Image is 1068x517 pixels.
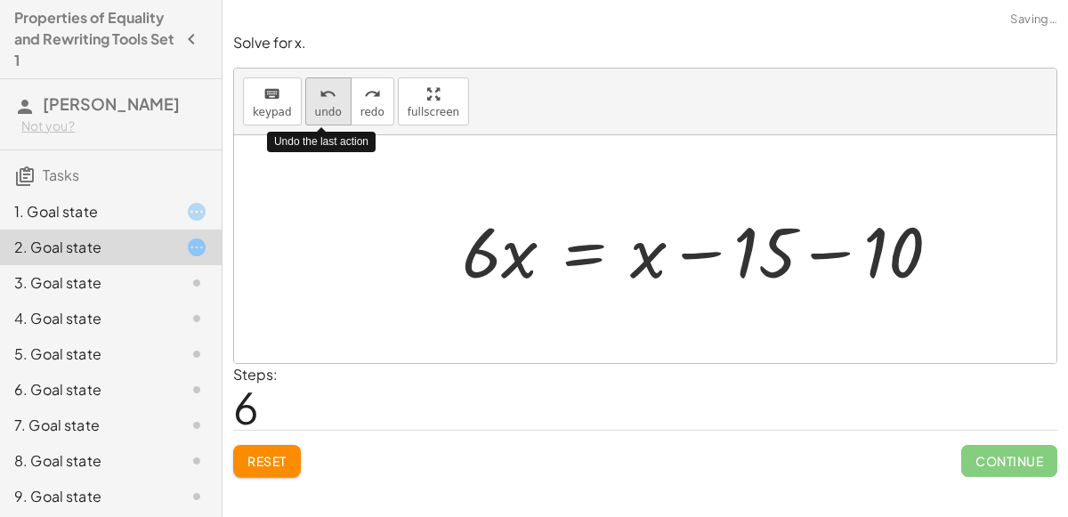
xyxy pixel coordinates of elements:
div: 5. Goal state [14,343,158,365]
span: Saving… [1010,11,1057,28]
i: Task not started. [186,272,207,294]
div: 6. Goal state [14,379,158,400]
span: redo [360,106,384,118]
span: keypad [253,106,292,118]
h4: Properties of Equality and Rewriting Tools Set 1 [14,7,175,71]
span: fullscreen [408,106,459,118]
label: Steps: [233,365,278,384]
button: Reset [233,445,301,477]
i: keyboard [263,84,280,105]
i: Task not started. [186,450,207,472]
button: undoundo [305,77,352,125]
span: Reset [247,453,287,469]
div: 4. Goal state [14,308,158,329]
div: Undo the last action [267,132,376,152]
div: Not you? [21,117,207,135]
span: undo [315,106,342,118]
i: undo [320,84,336,105]
div: 8. Goal state [14,450,158,472]
i: Task not started. [186,343,207,365]
button: keyboardkeypad [243,77,302,125]
span: 6 [233,380,259,434]
button: fullscreen [398,77,469,125]
i: Task not started. [186,379,207,400]
div: 7. Goal state [14,415,158,436]
i: redo [364,84,381,105]
button: redoredo [351,77,394,125]
div: 3. Goal state [14,272,158,294]
div: 2. Goal state [14,237,158,258]
i: Task not started. [186,415,207,436]
i: Task started. [186,237,207,258]
p: Solve for x. [233,33,1057,53]
i: Task started. [186,201,207,222]
i: Task not started. [186,486,207,507]
i: Task not started. [186,308,207,329]
span: Tasks [43,166,79,184]
div: 1. Goal state [14,201,158,222]
div: 9. Goal state [14,486,158,507]
span: [PERSON_NAME] [43,93,180,114]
